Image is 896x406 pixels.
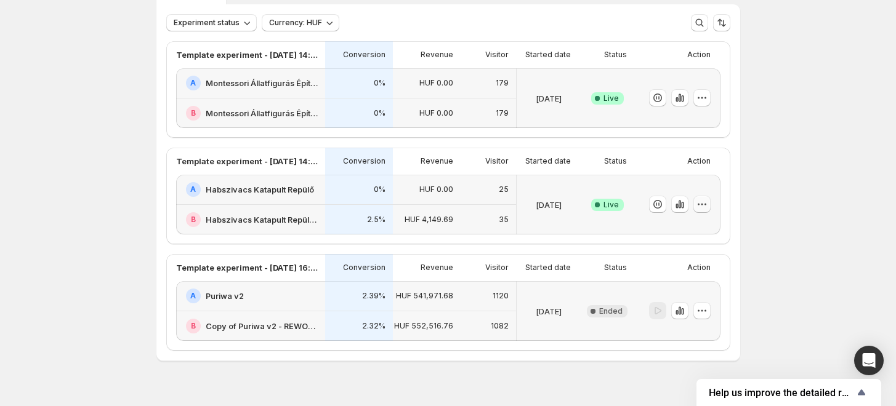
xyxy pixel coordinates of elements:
[491,321,509,331] p: 1082
[190,185,196,194] h2: A
[525,156,571,166] p: Started date
[419,108,453,118] p: HUF 0.00
[419,78,453,88] p: HUF 0.00
[536,305,562,317] p: [DATE]
[174,18,240,28] span: Experiment status
[421,50,453,60] p: Revenue
[603,200,619,210] span: Live
[191,321,196,331] h2: B
[525,263,571,273] p: Started date
[496,78,509,88] p: 179
[604,156,627,166] p: Status
[176,261,318,274] p: Template experiment - [DATE] 16:22:52
[343,263,385,273] p: Conversion
[419,185,453,194] p: HUF 0.00
[190,291,196,301] h2: A
[343,50,385,60] p: Conversion
[525,50,571,60] p: Started date
[499,215,509,225] p: 35
[269,18,322,28] span: Currency: HUF
[687,263,711,273] p: Action
[343,156,385,166] p: Conversion
[206,213,318,226] h2: Habszivacs Katapult Repülő v2
[603,94,619,103] span: Live
[362,291,385,301] p: 2.39%
[262,14,339,31] button: Currency: HUF
[206,290,244,302] h2: Puriwa v2
[536,92,562,105] p: [DATE]
[496,108,509,118] p: 179
[191,108,196,118] h2: B
[190,78,196,88] h2: A
[687,156,711,166] p: Action
[499,185,509,194] p: 25
[191,215,196,225] h2: B
[421,263,453,273] p: Revenue
[374,185,385,194] p: 0%
[604,50,627,60] p: Status
[396,291,453,301] p: HUF 541,971.68
[176,49,318,61] p: Template experiment - [DATE] 14:27:01
[421,156,453,166] p: Revenue
[713,14,730,31] button: Sort the results
[709,385,869,400] button: Show survey - Help us improve the detailed report for A/B campaigns
[493,291,509,301] p: 1120
[206,183,314,196] h2: Habszivacs Katapult Repülő
[166,14,257,31] button: Experiment status
[206,77,318,89] h2: Montessori Állatfigurás Építőjáték
[485,156,509,166] p: Visitor
[709,387,854,399] span: Help us improve the detailed report for A/B campaigns
[599,306,623,316] span: Ended
[536,199,562,211] p: [DATE]
[362,321,385,331] p: 2.32%
[405,215,453,225] p: HUF 4,149.69
[367,215,385,225] p: 2.5%
[604,263,627,273] p: Status
[394,321,453,331] p: HUF 552,516.76
[485,263,509,273] p: Visitor
[485,50,509,60] p: Visitor
[176,155,318,167] p: Template experiment - [DATE] 14:50:28
[854,346,884,375] div: Open Intercom Messenger
[374,108,385,118] p: 0%
[206,320,318,332] h2: Copy of Puriwa v2 - REWORK PLAN
[687,50,711,60] p: Action
[206,107,318,119] h2: Montessori Állatfigurás Építőjáték Kártyákkal
[374,78,385,88] p: 0%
